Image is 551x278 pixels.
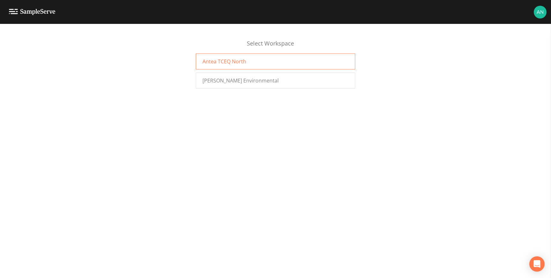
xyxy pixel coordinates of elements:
[202,58,246,65] span: Antea TCEQ North
[196,53,355,69] a: Antea TCEQ North
[196,39,355,53] div: Select Workspace
[9,9,55,15] img: logo
[202,77,279,84] span: [PERSON_NAME] Environmental
[529,256,545,272] div: Open Intercom Messenger
[196,73,355,89] a: [PERSON_NAME] Environmental
[534,6,547,18] img: c76c074581486bce1c0cbc9e29643337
